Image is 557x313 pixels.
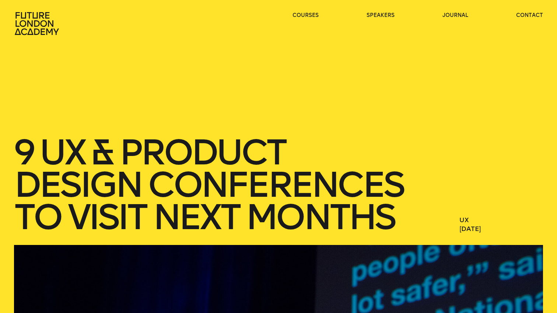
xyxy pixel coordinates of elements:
a: UX [459,216,469,224]
a: contact [516,12,543,19]
span: [DATE] [459,224,543,233]
h1: 9 UX & Product Design Conferences to visit next months [14,136,404,233]
a: speakers [367,12,395,19]
a: journal [442,12,468,19]
a: courses [292,12,319,19]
